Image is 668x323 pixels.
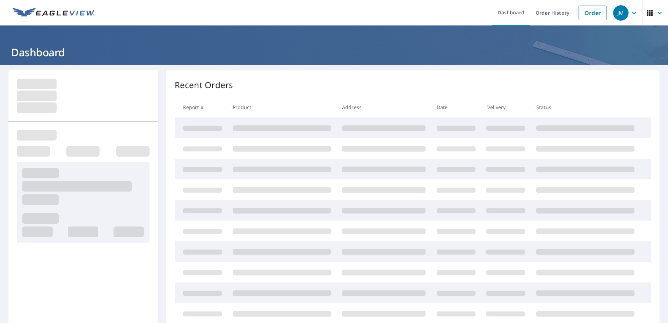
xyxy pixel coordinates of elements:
a: Order [579,6,607,20]
th: Report # [175,97,227,117]
th: Delivery [481,97,531,117]
img: EV Logo [13,8,95,18]
h1: Dashboard [8,45,660,59]
div: JM [613,5,629,21]
th: Date [431,97,481,117]
th: Status [531,97,640,117]
th: Address [336,97,431,117]
p: Recent Orders [175,79,233,91]
th: Product [227,97,336,117]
